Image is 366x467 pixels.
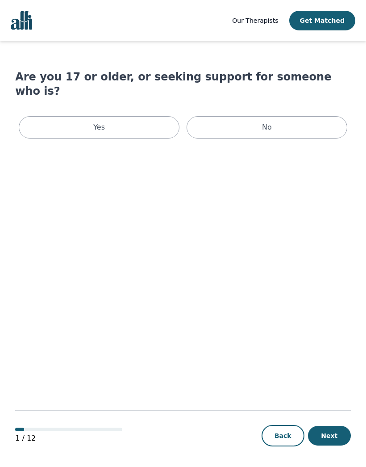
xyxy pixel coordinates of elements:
p: Yes [93,122,105,133]
button: Next [308,426,351,446]
img: alli logo [11,11,32,30]
span: Our Therapists [232,17,278,24]
a: Our Therapists [232,15,278,26]
h1: Are you 17 or older, or seeking support for someone who is? [15,70,351,98]
p: 1 / 12 [15,433,122,444]
p: No [262,122,272,133]
button: Back [262,425,304,446]
button: Get Matched [289,11,355,30]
